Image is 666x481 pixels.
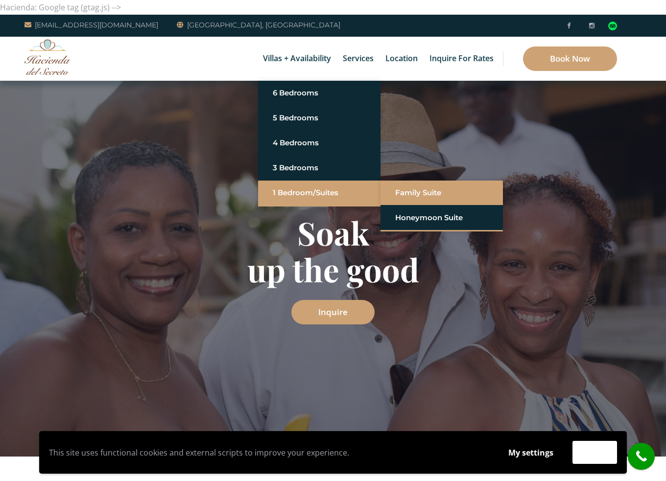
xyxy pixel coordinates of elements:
[523,46,617,71] a: Book Now
[395,184,488,202] a: Family Suite
[258,37,336,81] a: Villas + Availability
[499,441,563,464] button: My settings
[273,134,366,152] a: 4 Bedrooms
[425,37,499,81] a: Inquire for Rates
[24,39,71,75] img: Awesome Logo
[273,84,366,102] a: 6 Bedrooms
[273,109,366,127] a: 5 Bedrooms
[628,443,655,470] a: call
[49,445,489,460] p: This site uses functional cookies and external scripts to improve your experience.
[24,19,158,31] a: [EMAIL_ADDRESS][DOMAIN_NAME]
[395,209,488,227] a: Honeymoon Suite
[608,22,617,30] div: Read traveler reviews on Tripadvisor
[338,37,379,81] a: Services
[381,37,423,81] a: Location
[273,184,366,202] a: 1 Bedroom/Suites
[291,300,375,324] a: Inquire
[177,19,340,31] a: [GEOGRAPHIC_DATA], [GEOGRAPHIC_DATA]
[572,441,617,464] button: Accept
[630,445,652,467] i: call
[608,22,617,30] img: Tripadvisor_logomark.svg
[273,159,366,177] a: 3 Bedrooms
[47,214,619,288] h1: Soak up the good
